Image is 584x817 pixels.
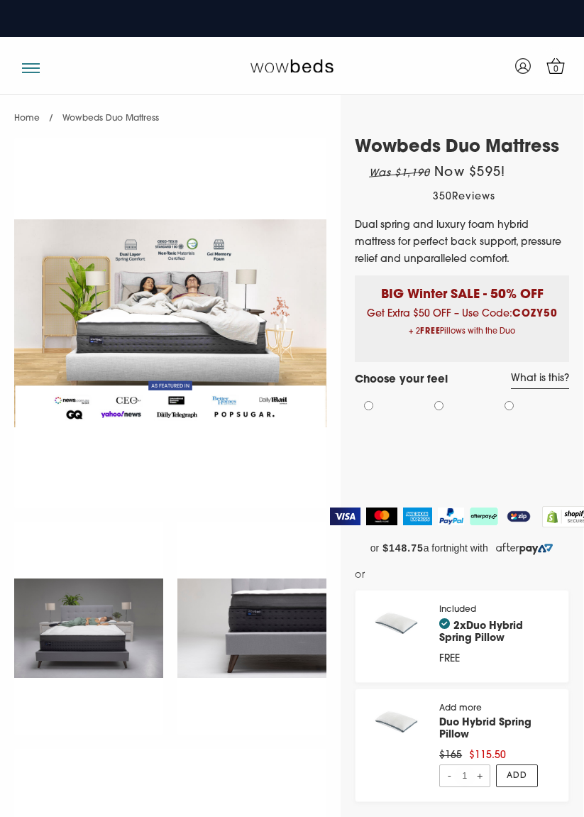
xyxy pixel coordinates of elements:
[370,703,425,740] img: pillow_140x.png
[439,750,462,761] span: $165
[365,275,558,305] p: BIG Winter SALE - 50% OFF
[446,766,454,786] span: -
[439,718,531,740] a: Duo Hybrid Spring Pillow
[403,508,432,525] img: American Express Logo
[369,168,430,179] em: Was $1,190
[439,618,554,645] h4: 2x
[355,538,569,559] a: or $148.75 a fortnight with
[365,323,558,341] span: + 2 Pillows with the Duo
[365,309,558,341] span: Get Extra $50 OFF – Use Code:
[355,566,365,584] span: or
[370,605,425,641] img: pillow_140x.png
[538,48,573,84] a: 0
[469,750,506,761] span: $115.50
[355,220,561,265] span: Dual spring and luxury foam hybrid mattress for perfect back support, pressure relief and unparal...
[420,328,440,336] b: FREE
[370,542,379,554] span: or
[549,62,563,77] span: 0
[438,508,465,525] img: PayPal Logo
[439,703,554,747] div: Add more
[434,167,505,180] span: Now $595!
[355,138,569,158] h1: Wowbeds Duo Mattress
[424,542,488,554] span: a fortnight with
[250,58,334,72] img: Wow Beds Logo
[512,309,558,319] b: COZY50
[330,508,360,525] img: Visa Logo
[504,508,534,525] img: ZipPay Logo
[14,95,159,131] nav: breadcrumbs
[382,542,423,554] strong: $148.75
[62,114,159,123] span: Wowbeds Duo Mattress
[511,373,569,389] a: What is this?
[439,650,460,668] div: FREE
[475,766,484,786] span: +
[439,605,554,650] div: Included
[452,192,495,202] span: Reviews
[366,508,398,525] img: MasterCard Logo
[14,114,40,123] a: Home
[496,764,538,787] a: Add
[49,114,53,123] span: /
[433,192,452,202] span: 350
[470,508,498,525] img: AfterPay Logo
[355,373,448,389] h4: Choose your feel
[439,621,523,644] a: Duo Hybrid Spring Pillow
